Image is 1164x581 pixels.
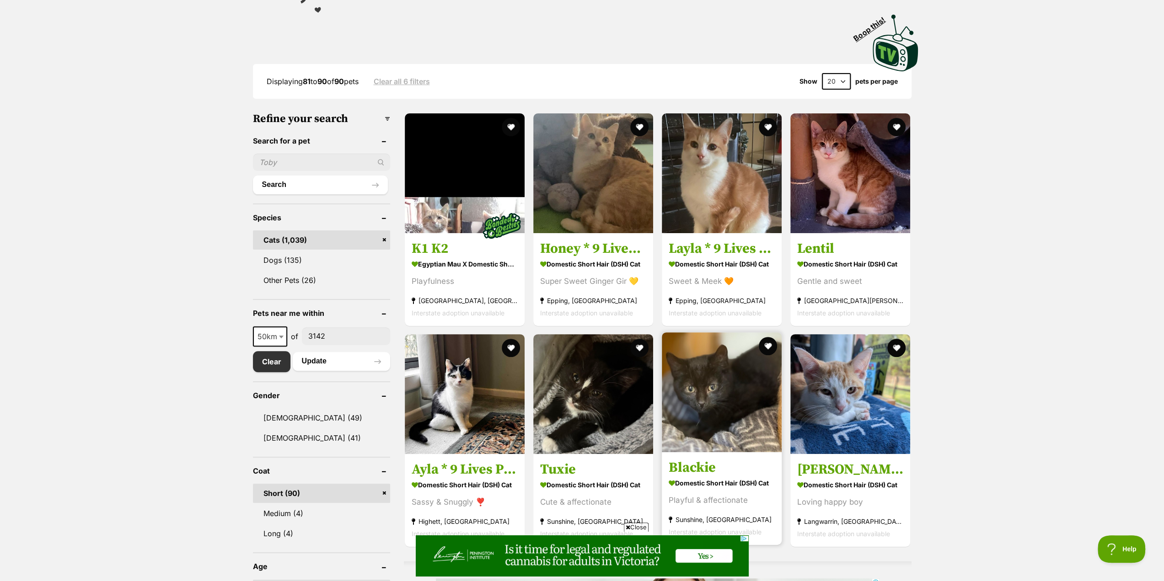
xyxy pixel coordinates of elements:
[852,10,894,43] span: Boop this!
[253,112,390,125] h3: Refine your search
[253,408,390,427] a: [DEMOGRAPHIC_DATA] (49)
[540,515,646,528] strong: Sunshine, [GEOGRAPHIC_DATA]
[253,137,390,145] header: Search for a pet
[479,203,525,248] img: bonded besties
[797,461,903,478] h3: [PERSON_NAME] meet me@hastings petstock
[533,233,653,325] a: Honey * 9 Lives Project Rescue* Domestic Short Hair (DSH) Cat Super Sweet Ginger Gir 💛 Epping, [G...
[253,391,390,400] header: Gender
[797,275,903,287] div: Gentle and sweet
[253,467,390,475] header: Coat
[855,78,898,85] label: pets per page
[412,257,518,270] strong: Egyptian Mau x Domestic Short Hair (DSH) Cat
[797,515,903,528] strong: Langwarrin, [GEOGRAPHIC_DATA]
[253,309,390,317] header: Pets near me within
[253,504,390,523] a: Medium (4)
[540,530,633,538] span: Interstate adoption unavailable
[540,496,646,508] div: Cute & affectionate
[662,452,782,545] a: Blackie Domestic Short Hair (DSH) Cat Playful & affectionate Sunshine, [GEOGRAPHIC_DATA] Intersta...
[797,309,890,316] span: Interstate adoption unavailable
[662,113,782,233] img: Layla * 9 Lives Project Rescue* - Domestic Short Hair (DSH) Cat
[253,230,390,250] a: Cats (1,039)
[317,77,327,86] strong: 90
[412,478,518,491] strong: Domestic Short Hair (DSH) Cat
[253,251,390,270] a: Dogs (135)
[630,118,649,136] button: favourite
[797,257,903,270] strong: Domestic Short Hair (DSH) Cat
[374,77,430,85] a: Clear all 6 filters
[267,77,359,86] span: Displaying to of pets
[253,176,388,194] button: Search
[662,332,782,452] img: Blackie - Domestic Short Hair (DSH) Cat
[759,118,777,136] button: favourite
[412,530,504,538] span: Interstate adoption unavailable
[405,454,525,547] a: Ayla * 9 Lives Project Rescue* Domestic Short Hair (DSH) Cat Sassy & Snuggly ❣️ Highett, [GEOGRAP...
[540,461,646,478] h3: Tuxie
[502,118,520,136] button: favourite
[797,496,903,508] div: Loving happy boy
[533,113,653,233] img: Honey * 9 Lives Project Rescue* - Domestic Short Hair (DSH) Cat
[253,428,390,448] a: [DEMOGRAPHIC_DATA] (41)
[412,461,518,478] h3: Ayla * 9 Lives Project Rescue*
[790,233,910,325] a: Lentil Domestic Short Hair (DSH) Cat Gentle and sweet [GEOGRAPHIC_DATA][PERSON_NAME][GEOGRAPHIC_D...
[540,275,646,287] div: Super Sweet Ginger Gir 💛
[412,515,518,528] strong: Highett, [GEOGRAPHIC_DATA]
[669,257,775,270] strong: Domestic Short Hair (DSH) Cat
[669,309,762,316] span: Interstate adoption unavailable
[797,240,903,257] h3: Lentil
[669,459,775,476] h3: Blackie
[253,351,290,372] a: Clear
[799,78,817,85] span: Show
[630,339,649,357] button: favourite
[405,233,525,325] a: K1 K2 Egyptian Mau x Domestic Short Hair (DSH) Cat Playfulness [GEOGRAPHIC_DATA], [GEOGRAPHIC_DAT...
[502,339,520,357] button: favourite
[759,337,777,355] button: favourite
[253,213,390,222] header: Species
[253,484,390,503] a: Short (90)
[412,294,518,306] strong: [GEOGRAPHIC_DATA], [GEOGRAPHIC_DATA]
[1098,535,1146,563] iframe: Help Scout Beacon - Open
[533,454,653,547] a: Tuxie Domestic Short Hair (DSH) Cat Cute & affectionate Sunshine, [GEOGRAPHIC_DATA] Interstate ad...
[302,327,390,345] input: postcode
[662,233,782,325] a: Layla * 9 Lives Project Rescue* Domestic Short Hair (DSH) Cat Sweet & Meek 🧡 Epping, [GEOGRAPHIC_...
[540,294,646,306] strong: Epping, [GEOGRAPHIC_DATA]
[253,154,390,171] input: Toby
[797,530,890,538] span: Interstate adoption unavailable
[540,478,646,491] strong: Domestic Short Hair (DSH) Cat
[540,257,646,270] strong: Domestic Short Hair (DSH) Cat
[790,454,910,547] a: [PERSON_NAME] meet me@hastings petstock Domestic Short Hair (DSH) Cat Loving happy boy Langwarrin...
[624,522,649,532] span: Close
[790,334,910,454] img: Nicholas meet me@hastings petstock - Domestic Short Hair (DSH) Cat
[253,271,390,290] a: Other Pets (26)
[412,275,518,287] div: Playfulness
[873,15,918,71] img: PetRescue TV logo
[669,240,775,257] h3: Layla * 9 Lives Project Rescue*
[293,352,390,370] button: Update
[405,334,525,454] img: Ayla * 9 Lives Project Rescue* - Domestic Short Hair (DSH) Cat
[412,496,518,508] div: Sassy & Snuggly ❣️
[540,309,633,316] span: Interstate adoption unavailable
[669,494,775,506] div: Playful & affectionate
[797,294,903,306] strong: [GEOGRAPHIC_DATA][PERSON_NAME][GEOGRAPHIC_DATA]
[790,113,910,233] img: Lentil - Domestic Short Hair (DSH) Cat
[291,331,298,342] span: of
[533,334,653,454] img: Tuxie - Domestic Short Hair (DSH) Cat
[540,240,646,257] h3: Honey * 9 Lives Project Rescue*
[253,326,287,346] span: 50km
[669,528,762,536] span: Interstate adoption unavailable
[253,562,390,570] header: Age
[303,77,311,86] strong: 81
[888,339,906,357] button: favourite
[669,275,775,287] div: Sweet & Meek 🧡
[669,513,775,526] strong: Sunshine, [GEOGRAPHIC_DATA]
[873,6,918,73] a: Boop this!
[888,118,906,136] button: favourite
[412,240,518,257] h3: K1 K2
[797,478,903,491] strong: Domestic Short Hair (DSH) Cat
[412,309,504,316] span: Interstate adoption unavailable
[669,294,775,306] strong: Epping, [GEOGRAPHIC_DATA]
[253,524,390,543] a: Long (4)
[254,330,286,343] span: 50km
[405,113,525,233] img: K1 K2 - Egyptian Mau x Domestic Short Hair (DSH) Cat
[416,535,749,576] iframe: Advertisement
[669,476,775,490] strong: Domestic Short Hair (DSH) Cat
